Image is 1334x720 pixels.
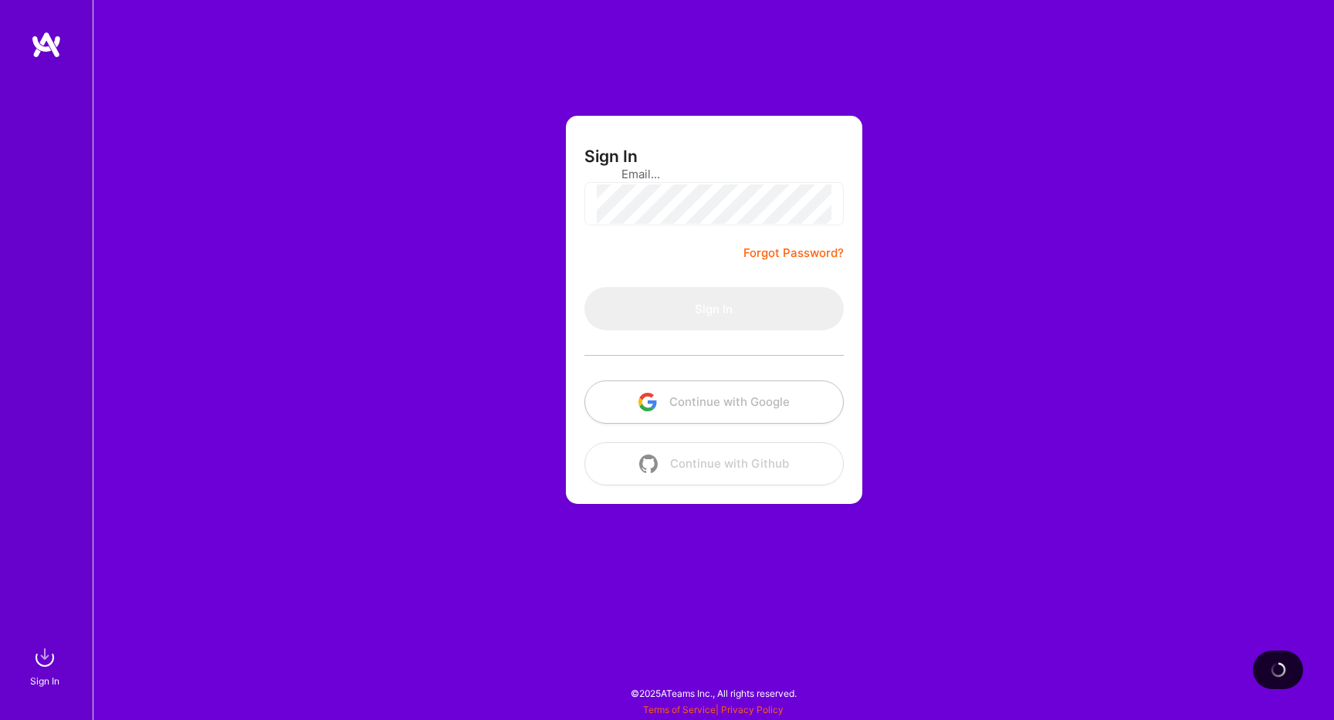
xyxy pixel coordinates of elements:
[584,380,844,424] button: Continue with Google
[621,154,807,194] input: Email...
[1270,661,1287,678] img: loading
[93,674,1334,712] div: © 2025 ATeams Inc., All rights reserved.
[584,147,638,166] h3: Sign In
[30,673,59,689] div: Sign In
[743,244,844,262] a: Forgot Password?
[29,642,60,673] img: sign in
[32,642,60,689] a: sign inSign In
[643,704,716,715] a: Terms of Service
[584,287,844,330] button: Sign In
[31,31,62,59] img: logo
[638,393,657,411] img: icon
[584,442,844,485] button: Continue with Github
[639,455,658,473] img: icon
[643,704,784,715] span: |
[721,704,784,715] a: Privacy Policy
